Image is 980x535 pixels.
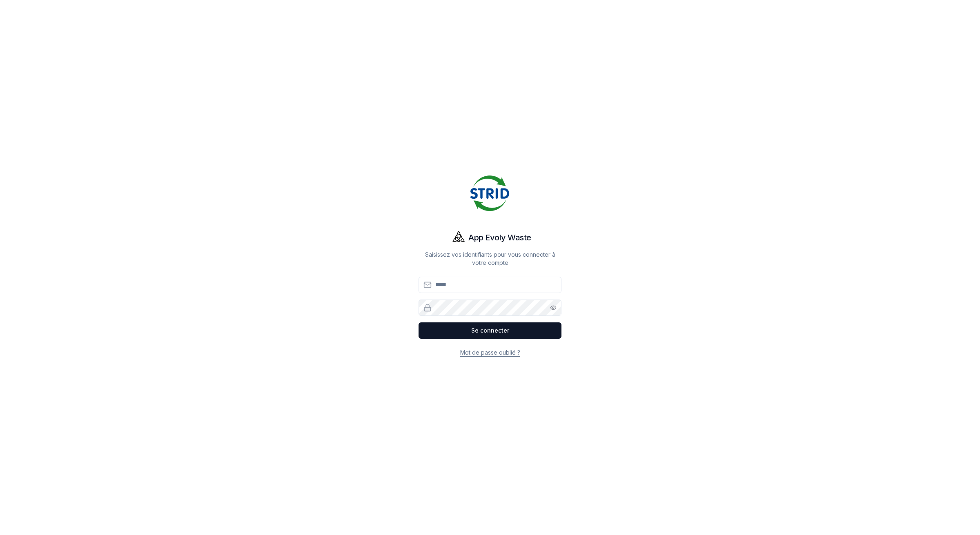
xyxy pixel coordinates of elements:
[419,251,561,267] p: Saisissez vos identifiants pour vous connecter à votre compte
[460,349,520,356] a: Mot de passe oublié ?
[468,232,531,243] h1: App Evoly Waste
[470,174,510,213] img: Strid Logo
[449,228,468,247] img: Evoly Logo
[419,322,561,339] button: Se connecter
